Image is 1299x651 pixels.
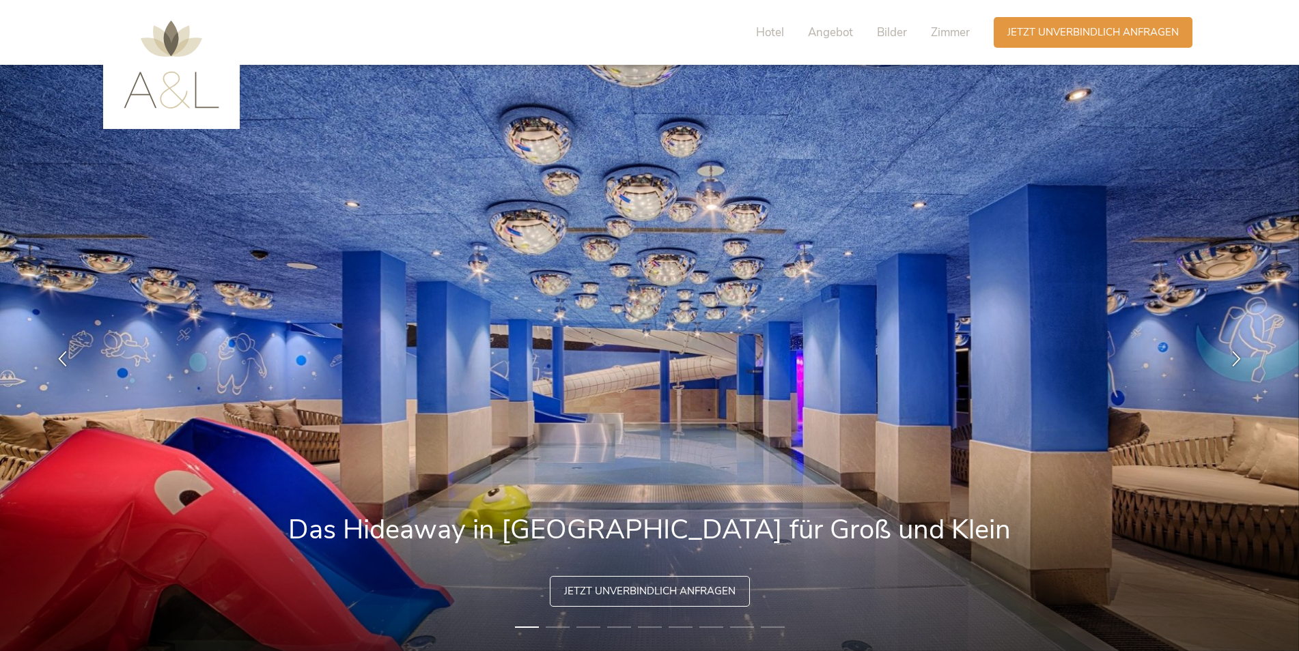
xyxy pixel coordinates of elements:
[808,25,853,40] span: Angebot
[564,584,736,598] span: Jetzt unverbindlich anfragen
[756,25,784,40] span: Hotel
[877,25,907,40] span: Bilder
[124,20,219,108] img: AMONTI & LUNARIS Wellnessresort
[931,25,970,40] span: Zimmer
[1007,25,1179,40] span: Jetzt unverbindlich anfragen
